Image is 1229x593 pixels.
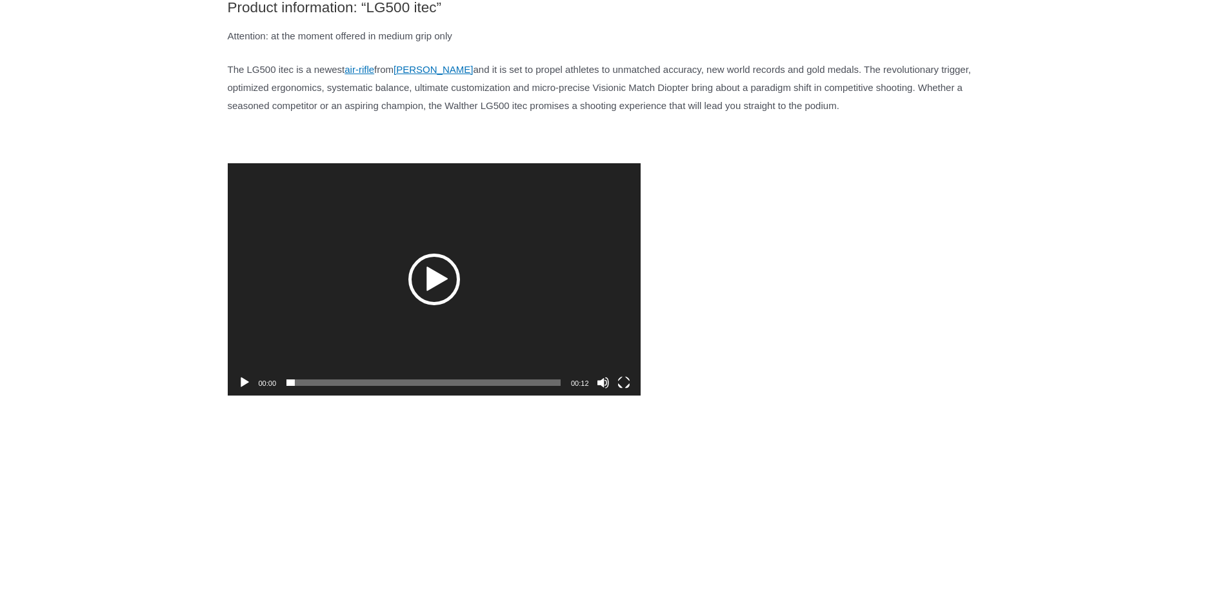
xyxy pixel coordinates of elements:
a: air-rifle [345,64,374,75]
button: Fullscreen [617,376,630,389]
span: Time Slider [286,379,561,386]
div: Video Player [228,163,641,396]
span: 00:00 [259,379,277,387]
p: Attention: at the moment offered in medium grip only [228,27,1002,45]
a: [PERSON_NAME] [394,64,473,75]
button: Mute [597,376,610,389]
p: The LG500 itec is a newest from and it is set to propel athletes to unmatched accuracy, new world... [228,61,1002,115]
button: Play [238,376,251,389]
div: Play [408,254,460,305]
span: 00:12 [571,379,589,387]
